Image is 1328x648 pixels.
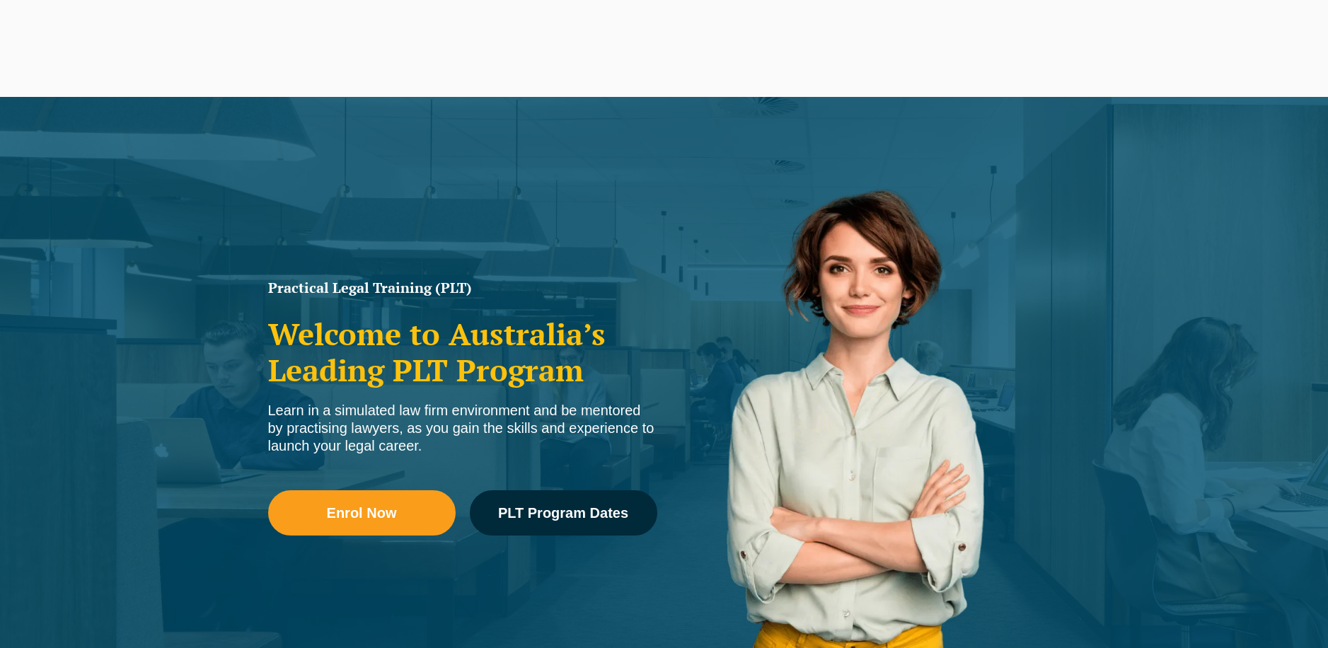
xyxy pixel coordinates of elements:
[268,316,657,388] h2: Welcome to Australia’s Leading PLT Program
[498,506,628,520] span: PLT Program Dates
[327,506,397,520] span: Enrol Now
[268,281,657,295] h1: Practical Legal Training (PLT)
[268,490,456,536] a: Enrol Now
[268,402,657,455] div: Learn in a simulated law firm environment and be mentored by practising lawyers, as you gain the ...
[470,490,657,536] a: PLT Program Dates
